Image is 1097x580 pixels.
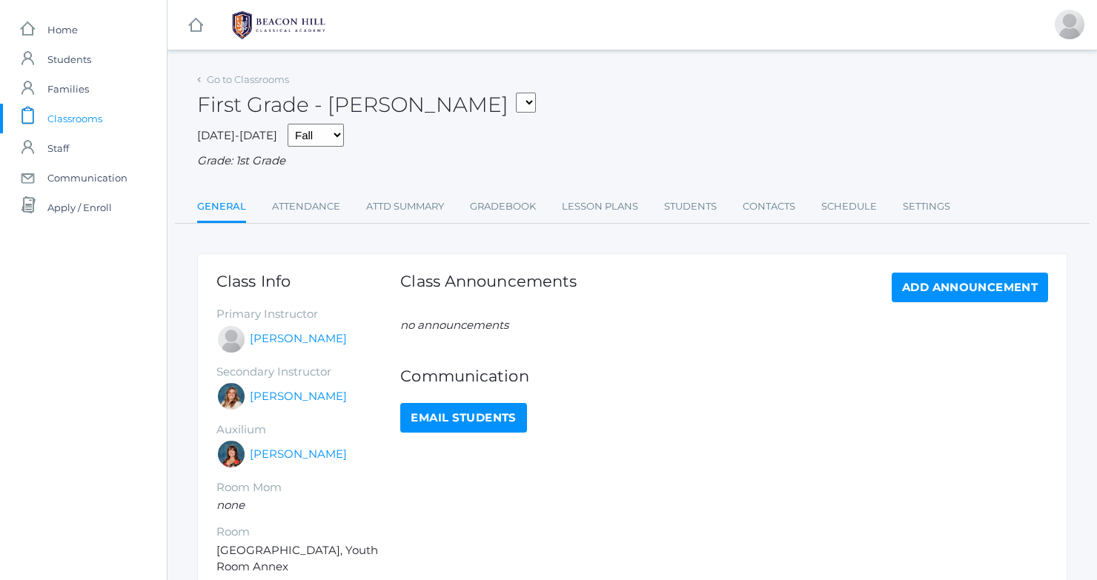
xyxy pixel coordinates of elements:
[400,367,1048,384] h1: Communication
[216,526,400,539] h5: Room
[216,439,246,469] div: Heather Wallock
[207,73,289,85] a: Go to Classrooms
[223,7,334,44] img: BHCALogos-05-308ed15e86a5a0abce9b8dd61676a3503ac9727e845dece92d48e8588c001991.png
[216,498,245,512] em: none
[1055,10,1084,39] div: Jaimie Watson
[216,366,400,379] h5: Secondary Instructor
[216,273,400,290] h1: Class Info
[250,330,347,347] a: [PERSON_NAME]
[216,308,400,321] h5: Primary Instructor
[400,318,508,332] em: no announcements
[366,192,444,221] a: Attd Summary
[272,192,340,221] a: Attendance
[892,273,1048,302] a: Add Announcement
[216,424,400,436] h5: Auxilium
[400,273,577,299] h1: Class Announcements
[216,481,400,494] h5: Room Mom
[47,163,127,193] span: Communication
[903,192,950,221] a: Settings
[216,324,246,354] div: Jaimie Watson
[562,192,638,221] a: Lesson Plans
[216,381,246,411] div: Liv Barber
[664,192,717,221] a: Students
[47,133,69,163] span: Staff
[47,44,91,74] span: Students
[47,15,78,44] span: Home
[250,446,347,463] a: [PERSON_NAME]
[470,192,536,221] a: Gradebook
[821,192,877,221] a: Schedule
[47,193,112,222] span: Apply / Enroll
[743,192,795,221] a: Contacts
[197,93,536,116] h2: First Grade - [PERSON_NAME]
[250,388,347,405] a: [PERSON_NAME]
[47,74,89,104] span: Families
[197,128,277,142] span: [DATE]-[DATE]
[197,153,1067,170] div: Grade: 1st Grade
[197,192,246,224] a: General
[47,104,102,133] span: Classrooms
[400,403,526,433] a: Email Students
